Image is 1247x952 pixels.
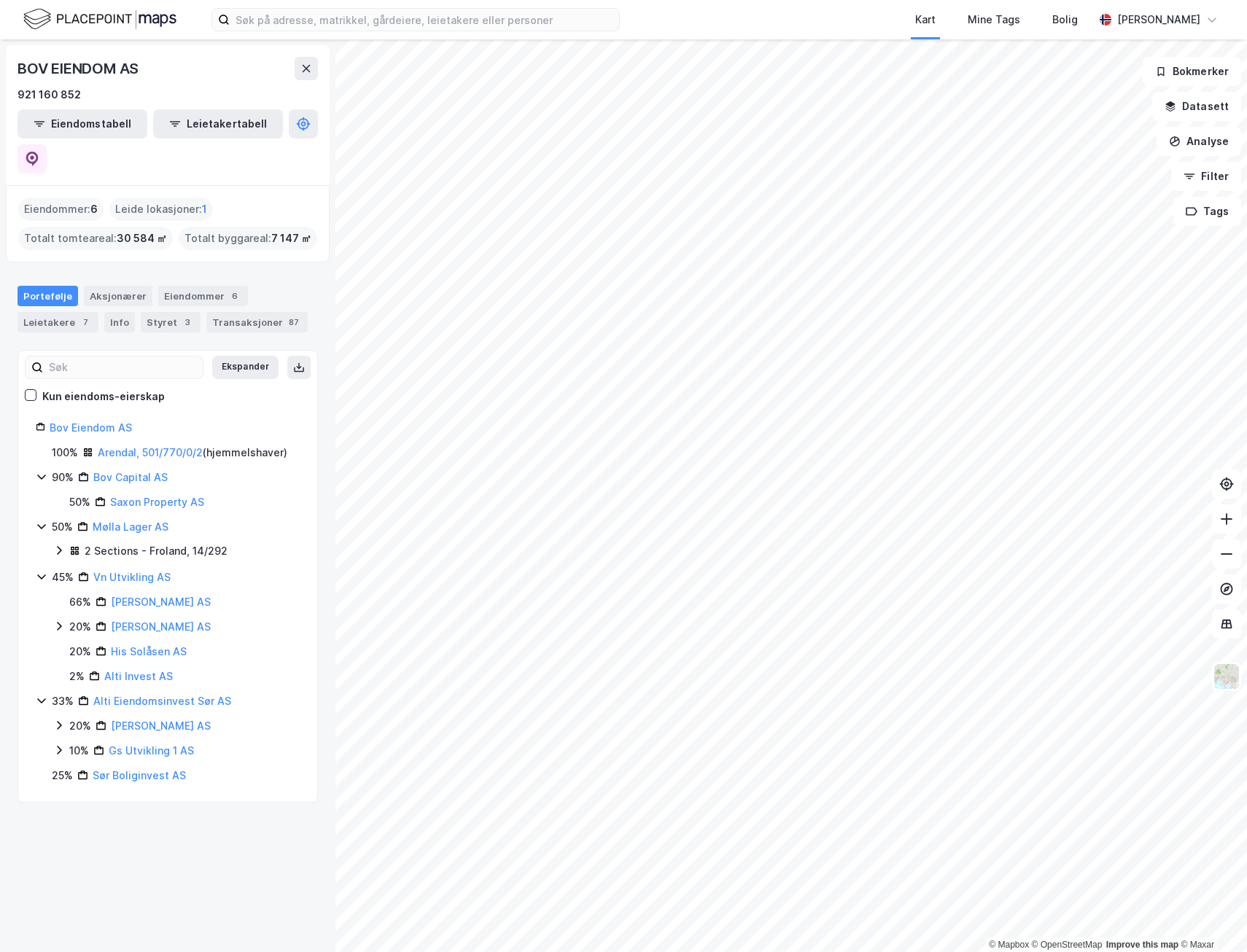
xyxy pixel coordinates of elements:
div: Styret [141,312,201,332]
div: Totalt byggareal : [179,227,317,250]
button: Datasett [1152,92,1241,121]
div: ( hjemmelshaver ) [98,444,287,461]
div: Eiendommer [158,286,248,306]
a: Mølla Lager AS [93,520,168,533]
span: 7 147 ㎡ [271,230,311,247]
span: 6 [90,200,98,218]
a: His Solåsen AS [111,645,187,658]
div: 10% [69,742,89,760]
span: 30 584 ㎡ [117,230,167,247]
a: Mapbox [989,940,1029,950]
div: BOV EIENDOM AS [18,57,141,80]
button: Bokmerker [1143,57,1241,86]
button: Tags [1173,197,1241,226]
a: Gs Utvikling 1 AS [109,744,194,757]
div: Leietakere [18,312,98,332]
a: [PERSON_NAME] AS [111,620,211,633]
div: 20% [69,618,91,636]
div: 2% [69,668,85,685]
a: Saxon Property AS [110,496,204,508]
div: Kun eiendoms-eierskap [42,388,165,405]
button: Ekspander [212,356,279,379]
button: Eiendomstabell [18,109,147,138]
div: 33% [52,692,74,710]
div: 87 [286,315,302,329]
a: Sør Boliginvest AS [93,769,186,781]
div: [PERSON_NAME] [1117,11,1200,28]
div: 45% [52,569,74,586]
div: 66% [69,593,91,611]
div: 921 160 852 [18,86,81,104]
div: Eiendommer : [18,198,104,221]
div: Bolig [1052,11,1078,28]
div: 50% [69,493,90,511]
div: 20% [69,717,91,735]
div: Leide lokasjoner : [109,198,213,221]
span: 1 [202,200,207,218]
a: OpenStreetMap [1032,940,1103,950]
a: Bov Capital AS [93,471,168,483]
div: 100% [52,444,78,461]
a: Alti Eiendomsinvest Sør AS [93,695,231,707]
div: 90% [52,469,74,486]
a: Vn Utvikling AS [93,571,171,583]
a: [PERSON_NAME] AS [111,719,211,732]
div: 3 [180,315,195,329]
div: Transaksjoner [206,312,308,332]
img: Z [1213,663,1240,690]
div: Info [104,312,135,332]
a: Improve this map [1106,940,1178,950]
div: 25% [52,767,73,784]
div: Mine Tags [968,11,1020,28]
button: Analyse [1157,127,1241,156]
input: Søk [43,356,203,378]
input: Søk på adresse, matrikkel, gårdeiere, leietakere eller personer [230,9,619,31]
a: [PERSON_NAME] AS [111,596,211,608]
img: logo.f888ab2527a4732fd821a326f86c7f29.svg [23,7,176,32]
a: Alti Invest AS [104,670,173,682]
div: 50% [52,518,73,536]
div: Aksjonærer [84,286,152,306]
button: Leietakertabell [153,109,283,138]
iframe: Chat Widget [1174,882,1247,952]
a: Bov Eiendom AS [50,421,132,434]
div: 2 Sections - Froland, 14/292 [85,542,228,560]
button: Filter [1171,162,1241,191]
div: 20% [69,643,91,660]
div: Portefølje [18,286,78,306]
div: Kart [915,11,936,28]
a: Arendal, 501/770/0/2 [98,446,203,459]
div: Totalt tomteareal : [18,227,173,250]
div: 6 [228,289,242,303]
div: 7 [78,315,93,329]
